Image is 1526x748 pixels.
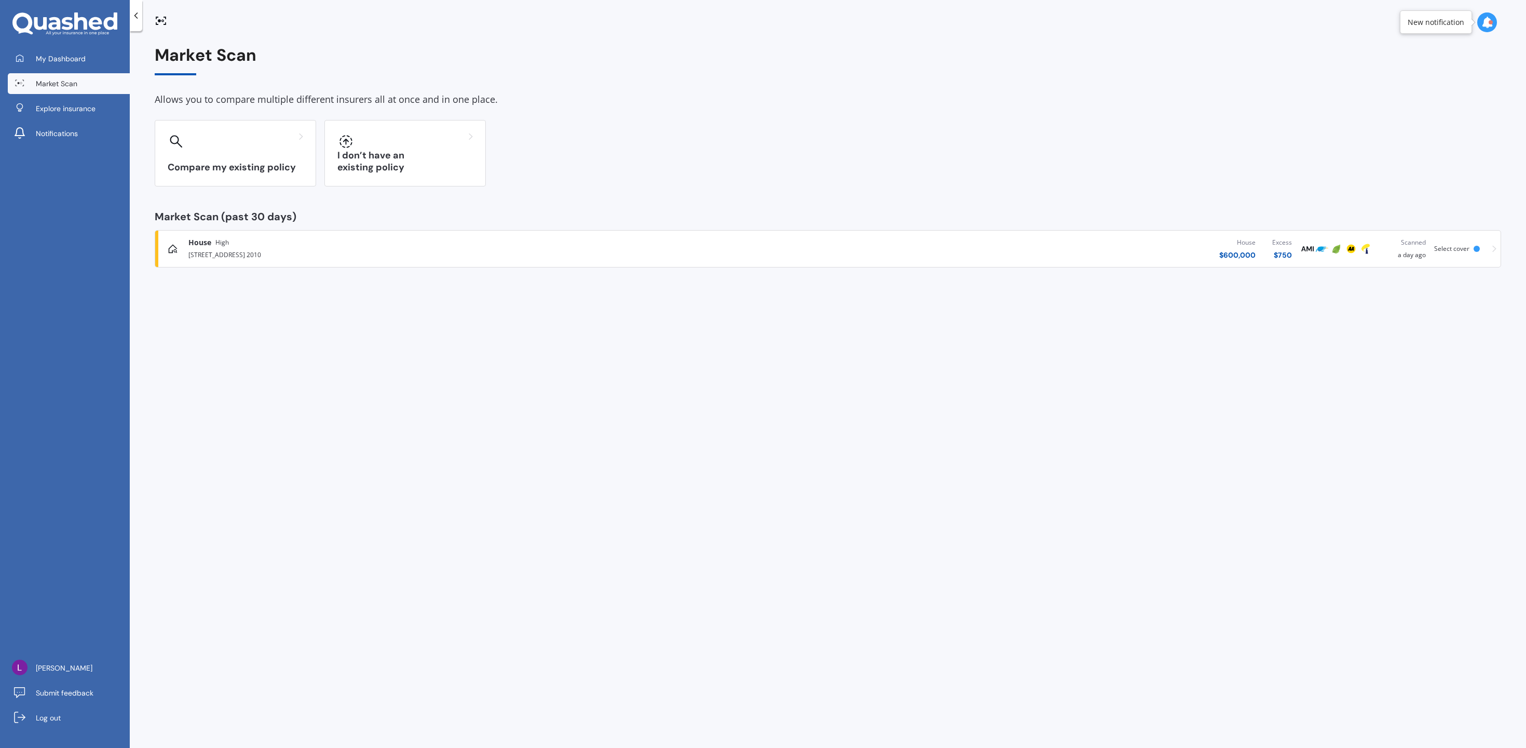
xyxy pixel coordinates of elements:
[8,123,130,144] a: Notifications
[337,150,473,173] h3: I don’t have an existing policy
[1408,17,1464,28] div: New notification
[1359,243,1372,255] img: Tower
[1219,250,1256,260] div: $ 600,000
[1434,244,1469,253] span: Select cover
[1272,250,1292,260] div: $ 750
[8,707,130,728] a: Log out
[36,54,86,64] span: My Dashboard
[8,73,130,94] a: Market Scan
[1381,237,1426,260] div: a day ago
[188,237,211,248] span: House
[155,230,1501,268] a: HouseHigh[STREET_ADDRESS] 2010House$600,000Excess$750AMITrade Me InsuranceInitioAATowerScanneda d...
[1345,243,1357,255] img: AA
[36,78,77,89] span: Market Scan
[1272,237,1292,248] div: Excess
[36,688,93,698] span: Submit feedback
[36,713,61,723] span: Log out
[1330,243,1343,255] img: Initio
[36,128,78,139] span: Notifications
[8,658,130,678] a: [PERSON_NAME]
[188,248,734,260] div: [STREET_ADDRESS] 2010
[12,660,28,675] img: ACg8ocLNYmOWPPst6hQgCgut6TPNwfSb5KNlW8MH5aH7g55pWdDMtA=s96-c
[215,237,229,248] span: High
[36,663,92,673] span: [PERSON_NAME]
[1301,243,1314,255] img: AMI
[8,48,130,69] a: My Dashboard
[155,92,1501,108] div: Allows you to compare multiple different insurers all at once and in one place.
[1219,237,1256,248] div: House
[155,211,1501,222] div: Market Scan (past 30 days)
[1381,237,1426,248] div: Scanned
[8,683,130,703] a: Submit feedback
[155,46,1501,75] div: Market Scan
[168,162,303,173] h3: Compare my existing policy
[36,103,96,114] span: Explore insurance
[8,98,130,119] a: Explore insurance
[1316,243,1328,255] img: Trade Me Insurance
